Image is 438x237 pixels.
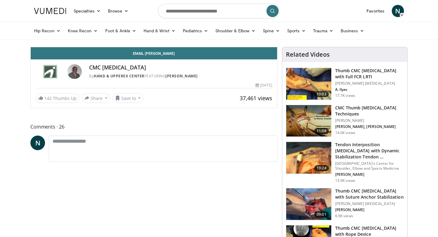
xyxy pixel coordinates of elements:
a: Spine [259,25,283,37]
a: 09:01 Thumb CMC [MEDICAL_DATA] with Suture Anchor Stabilization [PERSON_NAME] [MEDICAL_DATA] [PER... [286,188,404,220]
p: [PERSON_NAME] [MEDICAL_DATA] [335,81,404,86]
span: 142 [44,95,52,101]
a: 142 Thumbs Up [36,94,79,103]
a: Sports [283,25,310,37]
img: Hand & UpperEx Center [36,64,65,79]
a: Business [337,25,368,37]
span: 37,461 views [240,94,272,102]
a: Favorites [363,5,388,17]
a: Foot & Ankle [102,25,140,37]
img: 155faa92-facb-4e6b-8eb7-d2d6db7ef378.150x105_q85_crop-smart_upscale.jpg [286,68,331,100]
div: By FEATURING [89,73,272,79]
p: [PERSON_NAME] [335,207,404,212]
a: Trauma [309,25,337,37]
p: [GEOGRAPHIC_DATA]'s Center for Shoulder, Elbow and Sports Medicine [335,161,404,171]
a: 11:08 CMC Thumb [MEDICAL_DATA] Techniques [PERSON_NAME] [PERSON_NAME], [PERSON_NAME] 14.0K views [286,105,404,137]
h3: Tendon Interposition [MEDICAL_DATA] with Dynamic Stabilization Tendon … [335,142,404,160]
span: 11:08 [314,128,329,134]
a: Email [PERSON_NAME] [31,47,277,59]
p: [PERSON_NAME] [335,172,404,177]
a: N [30,136,45,150]
h3: Thumb CMC [MEDICAL_DATA] with Suture Anchor Stabilization [335,188,404,200]
h4: Related Videos [286,51,330,58]
a: Specialties [70,5,104,17]
img: Avatar [67,64,82,79]
img: rosenwasser_basal_joint_1.png.150x105_q85_crop-smart_upscale.jpg [286,142,331,174]
h3: CMC Thumb [MEDICAL_DATA] Techniques [335,105,404,117]
h4: CMC [MEDICAL_DATA] [89,64,272,71]
p: 14.0K views [335,130,355,135]
a: Hand & Wrist [140,25,179,37]
a: 19:24 Tendon Interposition [MEDICAL_DATA] with Dynamic Stabilization Tendon … [GEOGRAPHIC_DATA]'s... [286,142,404,183]
a: Shoulder & Elbow [212,25,259,37]
p: 6.9K views [335,214,353,218]
a: Hip Recon [30,25,64,37]
p: [PERSON_NAME], [PERSON_NAME] [335,124,404,129]
a: Knee Recon [64,25,102,37]
p: A. Ilyas [335,87,404,92]
img: 6c4ab8d9-ead7-46ab-bb92-4bf4fe9ee6dd.150x105_q85_crop-smart_upscale.jpg [286,188,331,220]
span: 10:03 [314,91,329,97]
a: [PERSON_NAME] [165,73,198,79]
p: [PERSON_NAME] [MEDICAL_DATA] [335,201,404,206]
a: Pediatrics [179,25,212,37]
p: 17.7K views [335,93,355,98]
p: [PERSON_NAME] [335,118,404,123]
input: Search topics, interventions [158,4,280,18]
img: 08bc6ee6-87c4-498d-b9ad-209c97b58688.150x105_q85_crop-smart_upscale.jpg [286,105,331,137]
span: 09:01 [314,211,329,218]
a: Hand & UpperEx Center [94,73,144,79]
div: [DATE] [255,83,272,88]
a: N [392,5,404,17]
p: 13.9K views [335,178,355,183]
a: 10:03 Thumb CMC [MEDICAL_DATA] with Full FCR LRTI [PERSON_NAME] [MEDICAL_DATA] A. Ilyas 17.7K views [286,68,404,100]
h3: Thumb CMC [MEDICAL_DATA] with Full FCR LRTI [335,68,404,80]
img: VuMedi Logo [34,8,66,14]
a: Browse [104,5,132,17]
button: Save to [113,93,144,103]
span: Comments 26 [30,123,277,131]
span: 19:24 [314,165,329,171]
button: Share [82,93,110,103]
